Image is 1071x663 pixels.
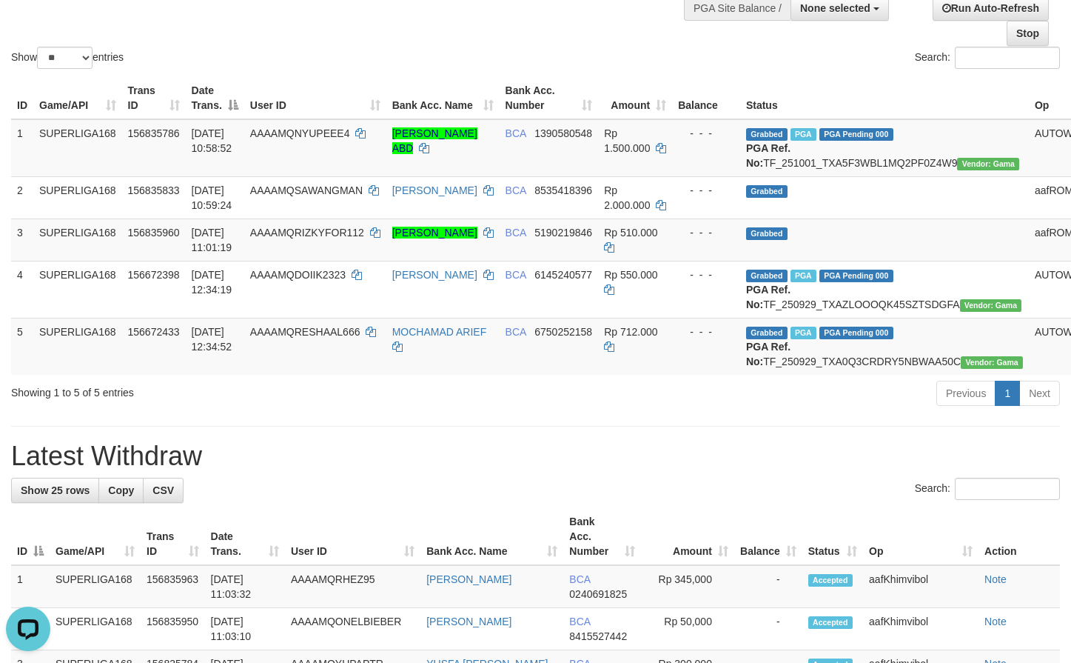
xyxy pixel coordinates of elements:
[506,227,526,239] span: BCA
[128,326,180,338] span: 156672433
[808,616,853,629] span: Accepted
[604,269,657,281] span: Rp 550.000
[746,270,788,282] span: Grabbed
[984,616,1007,627] a: Note
[604,227,657,239] span: Rp 510.000
[141,608,205,650] td: 156835950
[392,326,487,338] a: MOCHAMAD ARIEF
[143,478,184,503] a: CSV
[672,77,740,119] th: Balance
[11,478,99,503] a: Show 25 rows
[33,176,122,219] td: SUPERLIGA168
[11,47,124,69] label: Show entries
[11,508,50,565] th: ID: activate to sort column descending
[33,261,122,318] td: SUPERLIGA168
[936,381,996,406] a: Previous
[500,77,599,119] th: Bank Acc. Number: activate to sort column ascending
[128,184,180,196] span: 156835833
[740,119,1029,177] td: TF_251001_TXA5F3WBL1MQ2PF0Z4W9
[955,478,1060,500] input: Search:
[740,261,1029,318] td: TF_250929_TXAZLOOOQK45SZTSDGFA
[678,324,734,339] div: - - -
[641,565,734,608] td: Rp 345,000
[915,47,1060,69] label: Search:
[386,77,500,119] th: Bank Acc. Name: activate to sort column ascending
[122,77,186,119] th: Trans ID: activate to sort column ascending
[819,128,893,141] span: PGA Pending
[392,227,477,239] a: [PERSON_NAME]
[250,326,360,338] span: AAAAMQRESHAAL666
[641,608,734,650] td: Rp 50,000
[746,284,790,310] b: PGA Ref. No:
[506,184,526,196] span: BCA
[746,227,788,240] span: Grabbed
[678,225,734,240] div: - - -
[205,608,285,650] td: [DATE] 11:03:10
[285,608,420,650] td: AAAAMQONELBIEBER
[285,565,420,608] td: AAAAMQRHEZ95
[11,119,33,177] td: 1
[33,77,122,119] th: Game/API: activate to sort column ascending
[128,127,180,139] span: 156835786
[192,184,232,211] span: [DATE] 10:59:24
[506,269,526,281] span: BCA
[33,119,122,177] td: SUPERLIGA168
[734,608,802,650] td: -
[244,77,386,119] th: User ID: activate to sort column ascending
[984,573,1007,585] a: Note
[534,326,592,338] span: Copy 6750252158 to clipboard
[506,326,526,338] span: BCA
[563,508,640,565] th: Bank Acc. Number: activate to sort column ascending
[534,127,592,139] span: Copy 1390580548 to clipboard
[192,269,232,296] span: [DATE] 12:34:19
[802,508,863,565] th: Status: activate to sort column ascending
[740,318,1029,375] td: TF_250929_TXA0Q3CRDRY5NBWAA50C
[250,269,346,281] span: AAAAMQDOIIK2323
[1007,21,1049,46] a: Stop
[152,484,174,496] span: CSV
[205,508,285,565] th: Date Trans.: activate to sort column ascending
[995,381,1020,406] a: 1
[11,261,33,318] td: 4
[141,565,205,608] td: 156835963
[1019,381,1060,406] a: Next
[392,269,477,281] a: [PERSON_NAME]
[250,127,350,139] span: AAAAMQNYUPEEE4
[108,484,134,496] span: Copy
[746,327,788,339] span: Grabbed
[392,127,477,154] a: [PERSON_NAME] ABD
[426,573,511,585] a: [PERSON_NAME]
[569,630,627,642] span: Copy 8415527442 to clipboard
[128,269,180,281] span: 156672398
[192,326,232,353] span: [DATE] 12:34:52
[11,379,435,400] div: Showing 1 to 5 of 5 entries
[141,508,205,565] th: Trans ID: activate to sort column ascending
[740,77,1029,119] th: Status
[819,270,893,282] span: PGA Pending
[98,478,144,503] a: Copy
[746,341,790,367] b: PGA Ref. No:
[569,616,590,627] span: BCA
[604,184,650,211] span: Rp 2.000.000
[678,126,734,141] div: - - -
[11,219,33,261] td: 3
[128,227,180,239] span: 156835960
[961,356,1023,369] span: Vendor URL: https://trx31.1velocity.biz
[11,565,50,608] td: 1
[863,565,978,608] td: aafKhimvibol
[800,2,870,14] span: None selected
[534,269,592,281] span: Copy 6145240577 to clipboard
[790,270,816,282] span: Marked by aafsoycanthlai
[534,227,592,239] span: Copy 5190219846 to clipboard
[33,318,122,375] td: SUPERLIGA168
[604,326,657,338] span: Rp 712.000
[33,219,122,261] td: SUPERLIGA168
[678,267,734,282] div: - - -
[790,327,816,339] span: Marked by aafsoycanthlai
[569,573,590,585] span: BCA
[746,185,788,198] span: Grabbed
[734,508,802,565] th: Balance: activate to sort column ascending
[863,608,978,650] td: aafKhimvibol
[21,484,90,496] span: Show 25 rows
[534,184,592,196] span: Copy 8535418396 to clipboard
